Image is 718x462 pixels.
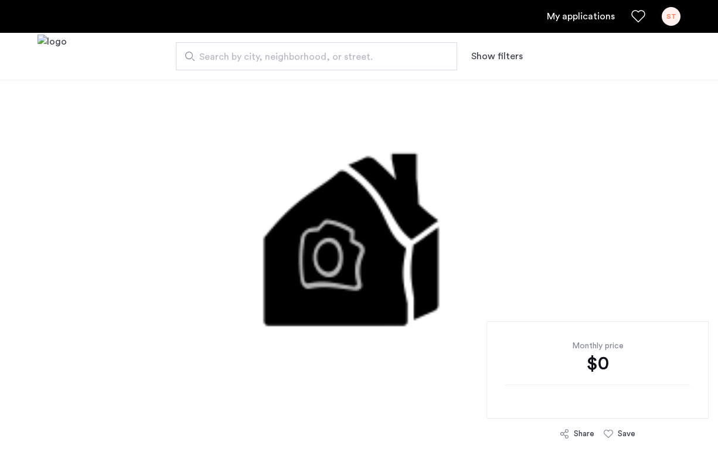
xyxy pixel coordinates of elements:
[38,35,67,79] a: Cazamio logo
[505,340,690,352] div: Monthly price
[130,80,589,432] img: 1.gif
[618,428,635,440] div: Save
[38,35,67,79] img: logo
[662,7,680,26] div: ST
[176,42,457,70] input: Apartment Search
[505,352,690,375] div: $0
[199,50,424,64] span: Search by city, neighborhood, or street.
[631,9,645,23] a: Favorites
[574,428,594,440] div: Share
[547,9,615,23] a: My application
[471,49,523,63] button: Show or hide filters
